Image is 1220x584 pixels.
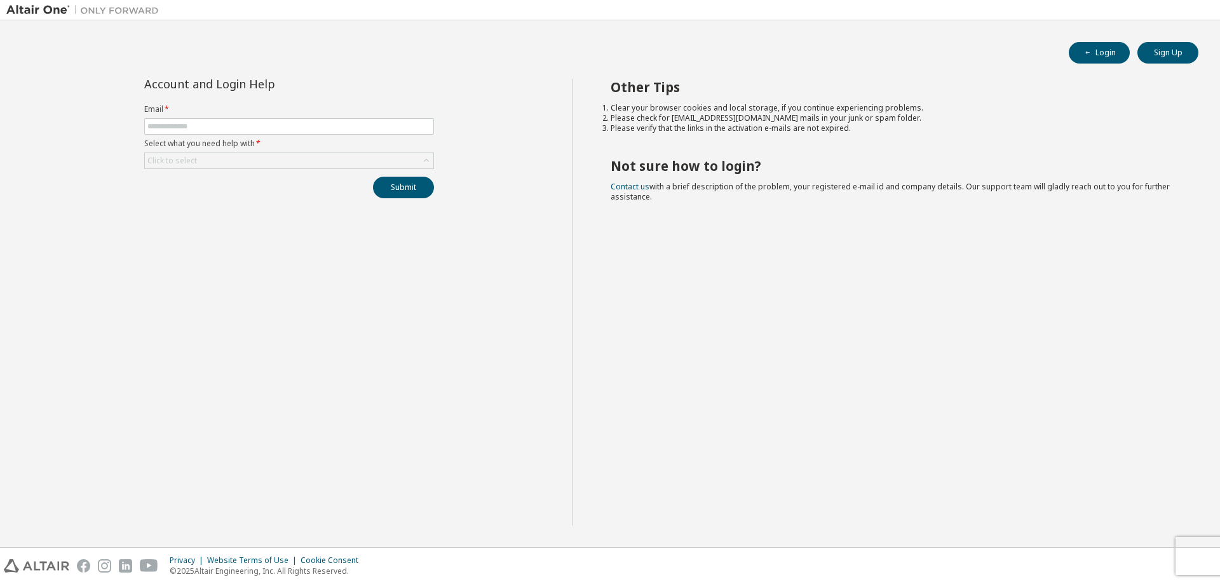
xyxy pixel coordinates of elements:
li: Please check for [EMAIL_ADDRESS][DOMAIN_NAME] mails in your junk or spam folder. [611,113,1176,123]
a: Contact us [611,181,649,192]
div: Click to select [145,153,433,168]
li: Clear your browser cookies and local storage, if you continue experiencing problems. [611,103,1176,113]
button: Sign Up [1137,42,1198,64]
img: linkedin.svg [119,559,132,573]
img: youtube.svg [140,559,158,573]
div: Click to select [147,156,197,166]
p: © 2025 Altair Engineering, Inc. All Rights Reserved. [170,566,366,576]
li: Please verify that the links in the activation e-mails are not expired. [611,123,1176,133]
div: Cookie Consent [301,555,366,566]
h2: Not sure how to login? [611,158,1176,174]
div: Account and Login Help [144,79,376,89]
div: Website Terms of Use [207,555,301,566]
img: Altair One [6,4,165,17]
h2: Other Tips [611,79,1176,95]
img: altair_logo.svg [4,559,69,573]
button: Submit [373,177,434,198]
label: Select what you need help with [144,139,434,149]
span: with a brief description of the problem, your registered e-mail id and company details. Our suppo... [611,181,1170,202]
img: facebook.svg [77,559,90,573]
div: Privacy [170,555,207,566]
img: instagram.svg [98,559,111,573]
button: Login [1069,42,1130,64]
label: Email [144,104,434,114]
